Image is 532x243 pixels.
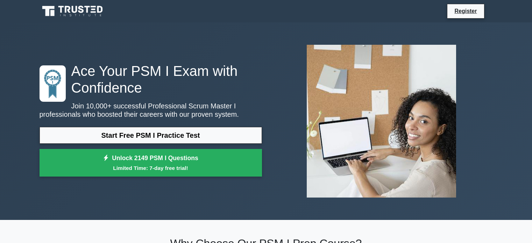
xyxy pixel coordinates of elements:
[450,7,481,15] a: Register
[40,102,262,119] p: Join 10,000+ successful Professional Scrum Master I professionals who boosted their careers with ...
[48,164,253,172] small: Limited Time: 7-day free trial!
[40,63,262,96] h1: Ace Your PSM I Exam with Confidence
[40,127,262,144] a: Start Free PSM I Practice Test
[40,149,262,177] a: Unlock 2149 PSM I QuestionsLimited Time: 7-day free trial!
